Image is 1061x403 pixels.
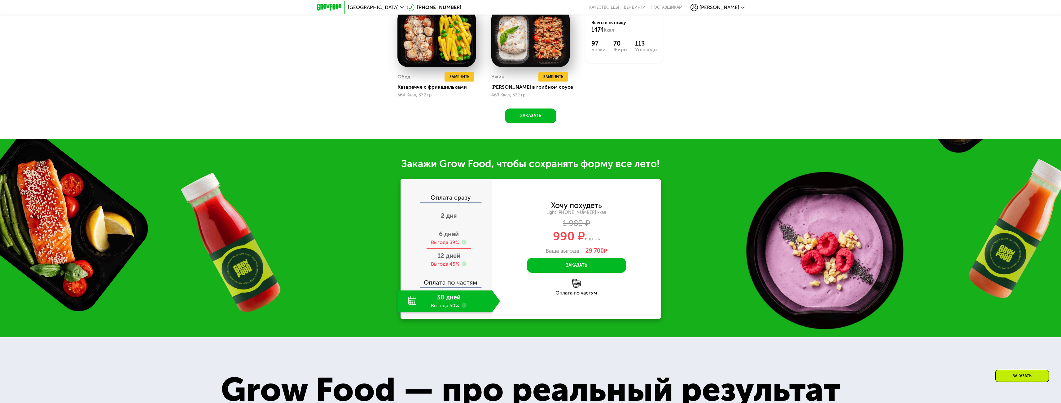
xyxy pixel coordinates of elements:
div: Light [PHONE_NUMBER] ккал [492,210,661,215]
span: Заменить [449,74,469,80]
div: Ужин [491,72,505,82]
div: Жиры [613,47,627,52]
div: Выгода 39% [431,239,459,246]
a: Вендинги [624,5,646,10]
div: 1 980 ₽ [492,220,661,227]
span: в день [585,236,600,241]
span: 6 дней [439,230,459,238]
a: Качество еды [589,5,619,10]
span: Ккал [604,28,614,33]
div: Обед [397,72,410,82]
div: Углеводы [635,47,657,52]
button: Заменить [538,72,568,82]
span: 1474 [591,26,604,33]
span: [PERSON_NAME] [699,5,739,10]
div: Хочу похудеть [551,202,602,209]
div: Оплата сразу [401,188,492,202]
span: [GEOGRAPHIC_DATA] [348,5,399,10]
div: Оплата по частям [492,290,661,295]
a: [PHONE_NUMBER] [407,4,461,11]
span: 12 дней [437,252,460,259]
div: [PERSON_NAME] в грибном соусе [491,84,575,90]
button: Заказать [527,258,626,273]
div: 97 [591,40,606,47]
div: Оплата по частям [401,273,492,287]
div: Выгода 45% [431,261,459,268]
div: Заказать [995,370,1049,382]
span: 2 дня [441,212,457,219]
span: 990 ₽ [553,229,585,243]
img: l6xcnZfty9opOoJh.png [572,279,581,288]
div: 469 Ккал, 372 гр [491,93,570,98]
span: ₽ [585,248,607,255]
div: 70 [613,40,627,47]
button: Заказать [505,108,556,123]
div: 564 Ккал, 372 гр [397,93,476,98]
span: Заменить [543,74,563,80]
div: Всего в пятницу [591,20,657,33]
div: Белки [591,47,606,52]
button: Заменить [445,72,474,82]
div: Казаречче с фрикадельками [397,84,481,90]
div: 113 [635,40,657,47]
div: поставщикам [651,5,682,10]
span: 29 700 [585,247,604,254]
div: Ваша выгода — [492,248,661,255]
